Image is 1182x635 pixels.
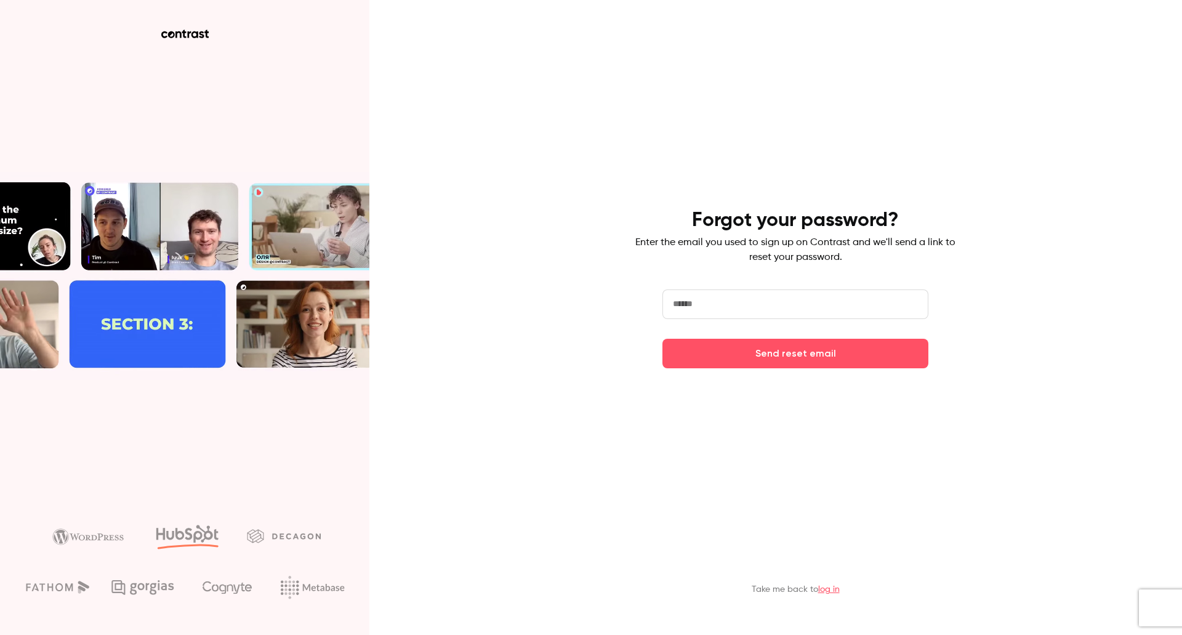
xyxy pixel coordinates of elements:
h4: Forgot your password? [692,208,899,233]
p: Enter the email you used to sign up on Contrast and we'll send a link to reset your password. [635,235,955,265]
button: Send reset email [662,339,928,368]
img: decagon [247,529,321,543]
p: Take me back to [752,583,840,596]
a: log in [818,585,840,594]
